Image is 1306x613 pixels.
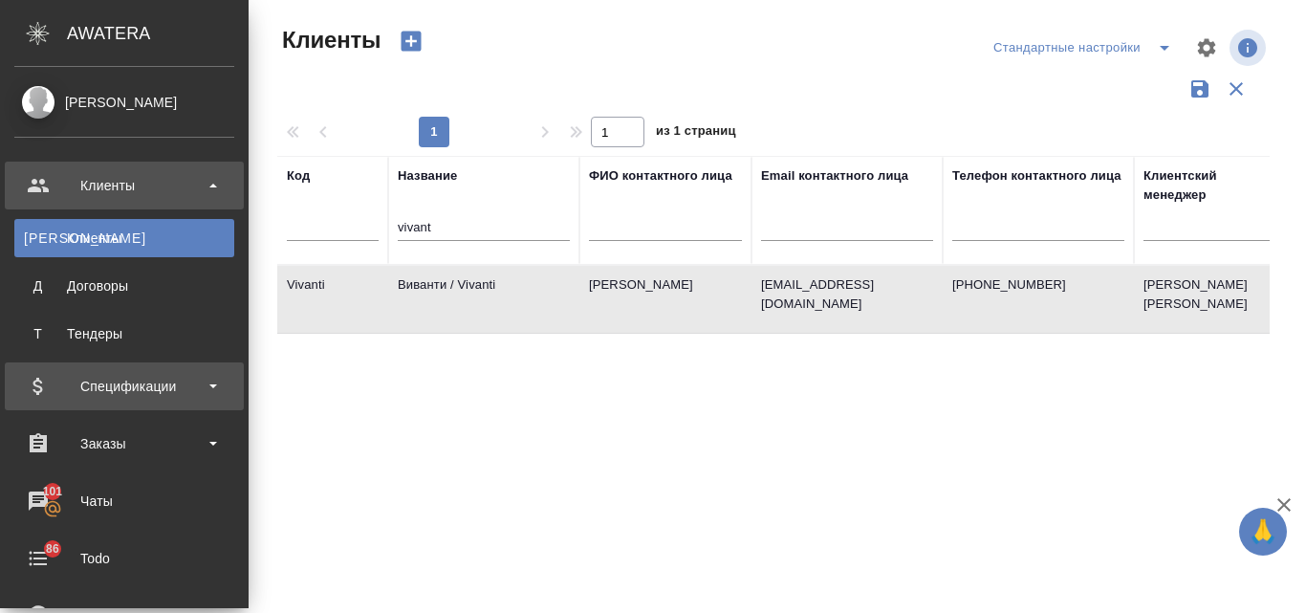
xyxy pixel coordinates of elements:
span: 86 [34,539,71,558]
div: Клиенты [24,229,225,248]
div: Договоры [24,276,225,296]
div: [PERSON_NAME] [14,92,234,113]
td: Виванти / Vivanti [388,266,579,333]
div: Название [398,166,457,186]
a: 86Todo [5,535,244,582]
span: Настроить таблицу [1184,25,1230,71]
div: Клиенты [14,171,234,200]
span: Посмотреть информацию [1230,30,1270,66]
td: [PERSON_NAME] [PERSON_NAME] [1134,266,1287,333]
div: Чаты [14,487,234,515]
div: Клиентский менеджер [1143,166,1277,205]
td: [PERSON_NAME] [579,266,751,333]
div: Спецификации [14,372,234,401]
span: 🙏 [1247,512,1279,552]
a: [PERSON_NAME]Клиенты [14,219,234,257]
button: Сохранить фильтры [1182,71,1218,107]
button: Сбросить фильтры [1218,71,1254,107]
span: из 1 страниц [656,120,736,147]
div: Email контактного лица [761,166,908,186]
div: Код [287,166,310,186]
td: Vivanti [277,266,388,333]
div: AWATERA [67,14,249,53]
div: Заказы [14,429,234,458]
div: Тендеры [24,324,225,343]
button: 🙏 [1239,508,1287,556]
a: ТТендеры [14,315,234,353]
span: Клиенты [277,25,381,55]
a: ДДоговоры [14,267,234,305]
div: Todo [14,544,234,573]
a: 101Чаты [5,477,244,525]
div: split button [989,33,1184,63]
div: ФИО контактного лица [589,166,732,186]
p: [PHONE_NUMBER] [952,275,1124,295]
div: Телефон контактного лица [952,166,1121,186]
p: [EMAIL_ADDRESS][DOMAIN_NAME] [761,275,933,314]
button: Создать [388,25,434,57]
span: 101 [32,482,75,501]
